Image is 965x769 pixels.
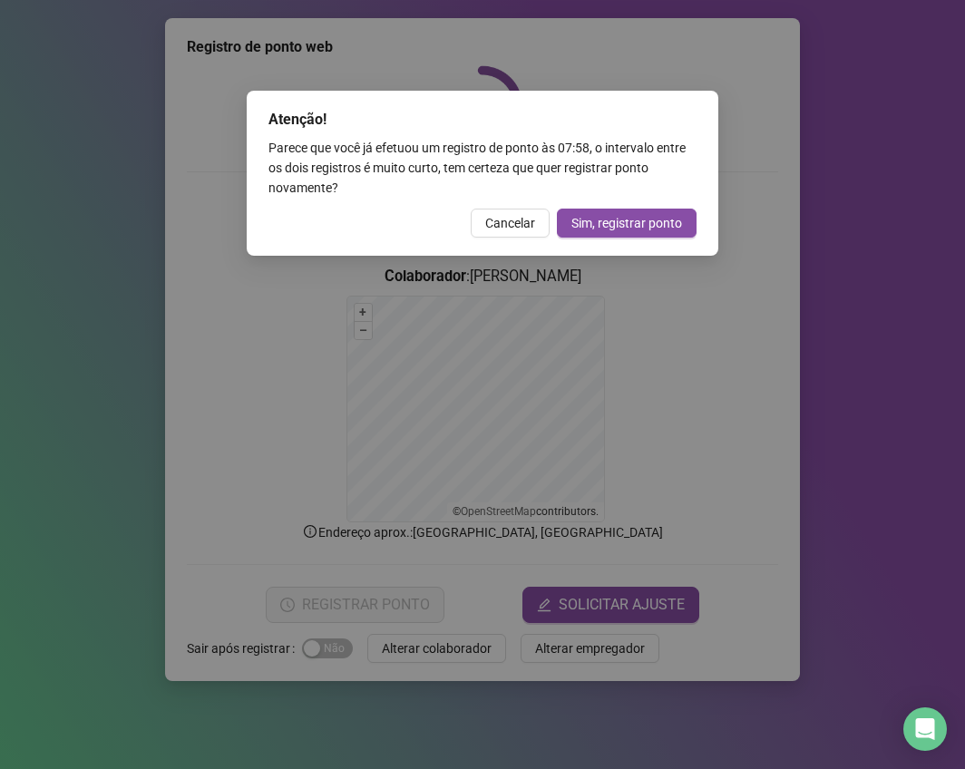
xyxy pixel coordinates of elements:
button: Cancelar [471,209,550,238]
span: Sim, registrar ponto [571,213,682,233]
div: Parece que você já efetuou um registro de ponto às 07:58 , o intervalo entre os dois registros é ... [268,138,697,198]
div: Open Intercom Messenger [903,707,947,751]
span: Cancelar [485,213,535,233]
button: Sim, registrar ponto [557,209,697,238]
div: Atenção! [268,109,697,131]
